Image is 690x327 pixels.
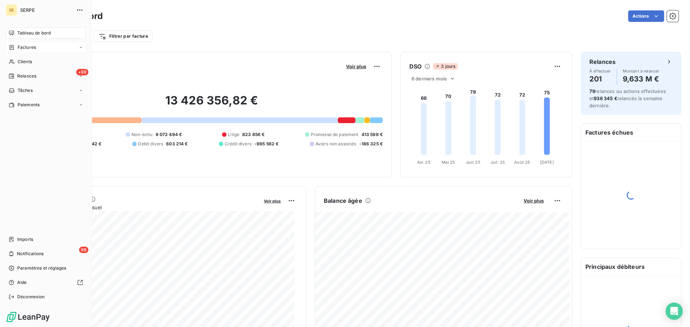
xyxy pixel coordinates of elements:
img: Logo LeanPay [6,311,50,323]
span: Imports [17,236,33,243]
span: Tableau de bord [17,30,51,36]
span: Clients [18,59,32,65]
span: Crédit divers [225,141,252,147]
span: 6 derniers mois [411,76,447,81]
span: Paiements [18,102,40,108]
tspan: Mai 25 [442,160,455,165]
span: 79 [589,88,595,94]
span: Voir plus [264,198,281,204]
h6: Principaux débiteurs [581,258,681,275]
tspan: [DATE] [540,160,554,165]
span: -186 325 € [359,141,383,147]
h6: Balance âgée [324,196,362,205]
span: Promesse de paiement [311,131,359,138]
h6: Factures échues [581,124,681,141]
span: 3 jours [433,63,457,70]
tspan: Avr. 25 [417,160,431,165]
h4: 201 [589,73,611,85]
span: Notifications [17,251,43,257]
h6: Relances [589,57,616,66]
span: Montant à relancer [623,69,659,73]
h2: 13 426 356,82 € [41,93,383,115]
span: -995 562 € [254,141,279,147]
span: Avoirs non associés [316,141,356,147]
span: Aide [17,279,27,286]
span: Litige [228,131,239,138]
button: Filtrer par facture [94,31,153,42]
span: Tâches [18,87,33,94]
span: relances ou actions effectuées et relancés la semaine dernière. [589,88,666,108]
tspan: Juil. 25 [491,160,505,165]
span: Factures [18,44,36,51]
button: Voir plus [262,197,283,204]
span: 9 072 494 € [156,131,182,138]
button: Voir plus [521,197,546,204]
span: Voir plus [524,198,544,204]
button: Actions [628,10,664,22]
span: 413 598 € [362,131,383,138]
h4: 9,633 M € [623,73,659,85]
button: Voir plus [344,63,368,70]
span: Non-échu [132,131,152,138]
span: À effectuer [589,69,611,73]
span: Chiffre d'affaires mensuel [41,204,259,211]
span: Déconnexion [17,294,45,300]
span: 938 345 € [594,95,617,101]
div: Open Intercom Messenger [666,303,683,320]
span: Voir plus [346,64,366,69]
div: SE [6,4,17,16]
span: SERPE [20,7,72,13]
a: Aide [6,277,86,288]
tspan: Août 25 [514,160,530,165]
tspan: Juin 25 [466,160,480,165]
span: +99 [76,69,88,75]
span: 98 [79,247,88,253]
h6: DSO [409,62,422,71]
span: Relances [17,73,36,79]
span: Débit divers [138,141,163,147]
span: Paramètres et réglages [17,265,66,271]
span: 603 214 € [166,141,188,147]
span: 823 856 € [242,131,264,138]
